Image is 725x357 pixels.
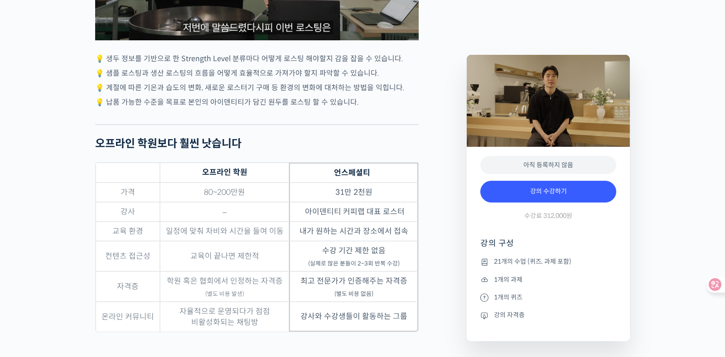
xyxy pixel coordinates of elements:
sub: (실제로 많은 분들이 2~3회 반복 수강) [308,260,400,267]
td: 31만 2천원 [289,183,418,202]
p: 💡 계절에 따른 기온과 습도의 변화, 새로운 로스터기 구매 등 환경의 변화에 대처하는 방법을 익힙니다. [95,82,419,94]
span: 대화 [83,296,94,303]
td: 일정에 맞춰 차비와 시간을 들여 이동 [160,222,289,241]
sub: (별도 비용 없음) [334,290,373,298]
p: 💡 샘플 로스팅과 생산 로스팅의 흐름을 어떻게 효율적으로 가져가야 할지 파악할 수 있습니다. [95,67,419,79]
strong: 오프라인 학원보다 훨씬 낫습니다 [95,137,242,150]
td: – [160,202,289,222]
li: 1개의 퀴즈 [480,292,616,303]
div: 아직 등록하지 않음 [480,156,616,174]
td: 최고 전문가가 인증해주는 자격증 [289,271,418,302]
td: 교육 환경 [96,222,160,241]
span: 수강료 312,000원 [524,212,572,220]
span: 설정 [140,295,151,303]
li: 21개의 수업 (퀴즈, 과제 포함) [480,256,616,267]
td: 가격 [96,183,160,202]
td: 컨텐츠 접근성 [96,241,160,271]
a: 강의 수강하기 [480,181,616,203]
td: 학원 혹은 협회에서 인정하는 자격증 [160,271,289,302]
td: 내가 원하는 시간과 장소에서 접속 [289,222,418,241]
li: 강의 자격증 [480,310,616,321]
a: 대화 [60,282,117,304]
td: 아이덴티티 커피랩 대표 로스터 [289,202,418,222]
td: 강사 [96,202,160,222]
a: 설정 [117,282,174,304]
td: 자율적으로 운영되다가 점점 비활성화되는 채팅방 [160,302,289,332]
p: 💡 납품 가능한 수준을 목표로 본인의 아이덴티티가 담긴 원두를 로스팅 할 수 있습니다. [95,96,419,108]
span: 홈 [29,295,34,303]
p: 💡 생두 정보를 기반으로 한 Strength Level 분류마다 어떻게 로스팅 해야할지 감을 잡을 수 있습니다. [95,53,419,65]
h4: 강의 구성 [480,238,616,256]
strong: 오프라인 학원 [202,168,247,177]
sub: (별도 비용 발생) [205,290,244,298]
td: 교육이 끝나면 제한적 [160,241,289,271]
td: 온라인 커뮤니티 [96,302,160,332]
th: 언스페셜티 [289,163,418,183]
td: 80~200만원 [160,183,289,202]
td: 강사와 수강생들이 활동하는 그룹 [289,302,418,332]
td: 수강 기간 제한 없음 [289,241,418,271]
td: 자격증 [96,271,160,302]
li: 1개의 과제 [480,274,616,285]
a: 홈 [3,282,60,304]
